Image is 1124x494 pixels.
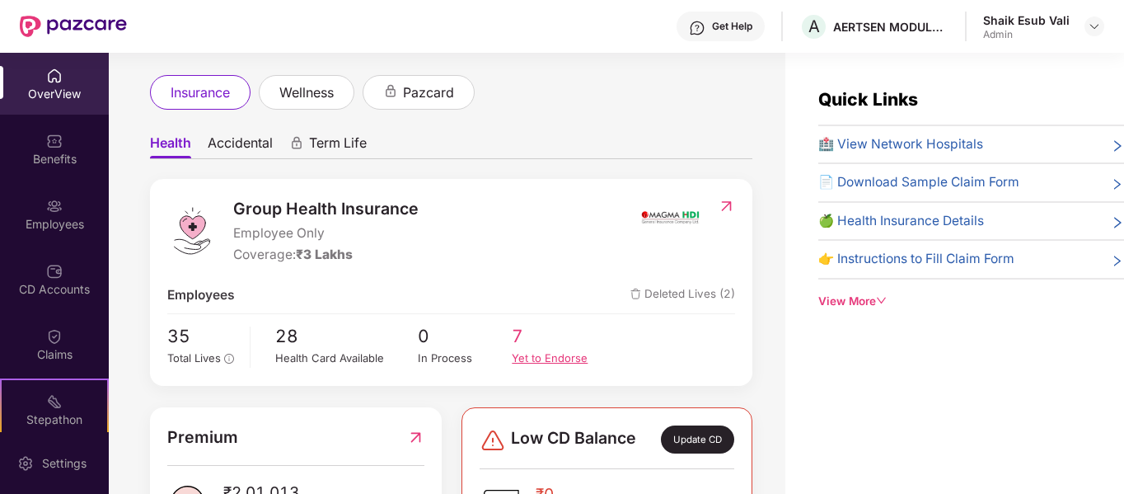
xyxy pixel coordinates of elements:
span: 👉 Instructions to Fill Claim Form [818,249,1014,269]
span: A [808,16,820,36]
img: deleteIcon [630,289,641,299]
img: svg+xml;base64,PHN2ZyBpZD0iQ2xhaW0iIHhtbG5zPSJodHRwOi8vd3d3LnczLm9yZy8yMDAwL3N2ZyIgd2lkdGg9IjIwIi... [46,328,63,345]
span: Low CD Balance [511,426,636,454]
span: right [1111,214,1124,231]
img: svg+xml;base64,PHN2ZyBpZD0iSG9tZSIgeG1sbnM9Imh0dHA6Ly93d3cudzMub3JnLzIwMDAvc3ZnIiB3aWR0aD0iMjAiIG... [46,68,63,84]
img: svg+xml;base64,PHN2ZyBpZD0iQ0RfQWNjb3VudHMiIGRhdGEtbmFtZT0iQ0QgQWNjb3VudHMiIHhtbG5zPSJodHRwOi8vd3... [46,263,63,280]
span: Quick Links [818,89,918,110]
div: Settings [37,455,91,472]
img: logo [167,206,217,256]
span: Premium [167,425,238,450]
span: Employee Only [233,223,419,243]
span: 🏥 View Network Hospitals [818,134,983,154]
img: svg+xml;base64,PHN2ZyBpZD0iRGFuZ2VyLTMyeDMyIiB4bWxucz0iaHR0cDovL3d3dy53My5vcmcvMjAwMC9zdmciIHdpZH... [480,427,506,454]
span: Employees [167,285,235,305]
div: In Process [418,350,513,367]
div: animation [383,84,398,99]
span: Term Life [309,134,367,158]
span: pazcard [403,82,454,103]
span: 📄 Download Sample Claim Form [818,172,1019,192]
div: Coverage: [233,245,419,265]
img: svg+xml;base64,PHN2ZyBpZD0iRW1wbG95ZWVzIiB4bWxucz0iaHR0cDovL3d3dy53My5vcmcvMjAwMC9zdmciIHdpZHRoPS... [46,198,63,214]
span: Accidental [208,134,273,158]
img: svg+xml;base64,PHN2ZyBpZD0iRHJvcGRvd24tMzJ4MzIiIHhtbG5zPSJodHRwOi8vd3d3LnczLm9yZy8yMDAwL3N2ZyIgd2... [1088,20,1101,33]
span: insurance [171,82,230,103]
span: Group Health Insurance [233,196,419,222]
div: AERTSEN MODULARS PRIVATE LIMITED [833,19,948,35]
span: Total Lives [167,351,221,365]
span: 35 [167,322,238,350]
div: Update CD [661,426,734,454]
div: Health Card Available [275,350,417,367]
span: down [876,295,887,307]
div: Yet to Endorse [512,350,606,367]
img: New Pazcare Logo [20,16,127,37]
span: ₹3 Lakhs [296,247,353,262]
div: Stepathon [2,412,107,428]
img: svg+xml;base64,PHN2ZyBpZD0iQmVuZWZpdHMiIHhtbG5zPSJodHRwOi8vd3d3LnczLm9yZy8yMDAwL3N2ZyIgd2lkdGg9Ij... [46,133,63,149]
span: info-circle [224,354,234,364]
img: svg+xml;base64,PHN2ZyBpZD0iSGVscC0zMngzMiIgeG1sbnM9Imh0dHA6Ly93d3cudzMub3JnLzIwMDAvc3ZnIiB3aWR0aD... [689,20,705,36]
div: Get Help [712,20,752,33]
img: svg+xml;base64,PHN2ZyB4bWxucz0iaHR0cDovL3d3dy53My5vcmcvMjAwMC9zdmciIHdpZHRoPSIyMSIgaGVpZ2h0PSIyMC... [46,393,63,410]
span: 🍏 Health Insurance Details [818,211,984,231]
span: wellness [279,82,334,103]
span: right [1111,252,1124,269]
span: 28 [275,322,417,350]
div: Admin [983,28,1070,41]
img: svg+xml;base64,PHN2ZyBpZD0iU2V0dGluZy0yMHgyMCIgeG1sbnM9Imh0dHA6Ly93d3cudzMub3JnLzIwMDAvc3ZnIiB3aW... [17,455,34,472]
div: animation [289,136,304,151]
img: insurerIcon [639,196,701,238]
img: RedirectIcon [718,198,735,214]
span: 7 [512,322,606,350]
span: Deleted Lives (2) [630,285,735,305]
span: right [1111,138,1124,154]
span: Health [150,134,191,158]
div: Shaik Esub Vali [983,12,1070,28]
div: View More [818,293,1124,310]
span: right [1111,176,1124,192]
span: 0 [418,322,513,350]
img: RedirectIcon [407,425,424,450]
